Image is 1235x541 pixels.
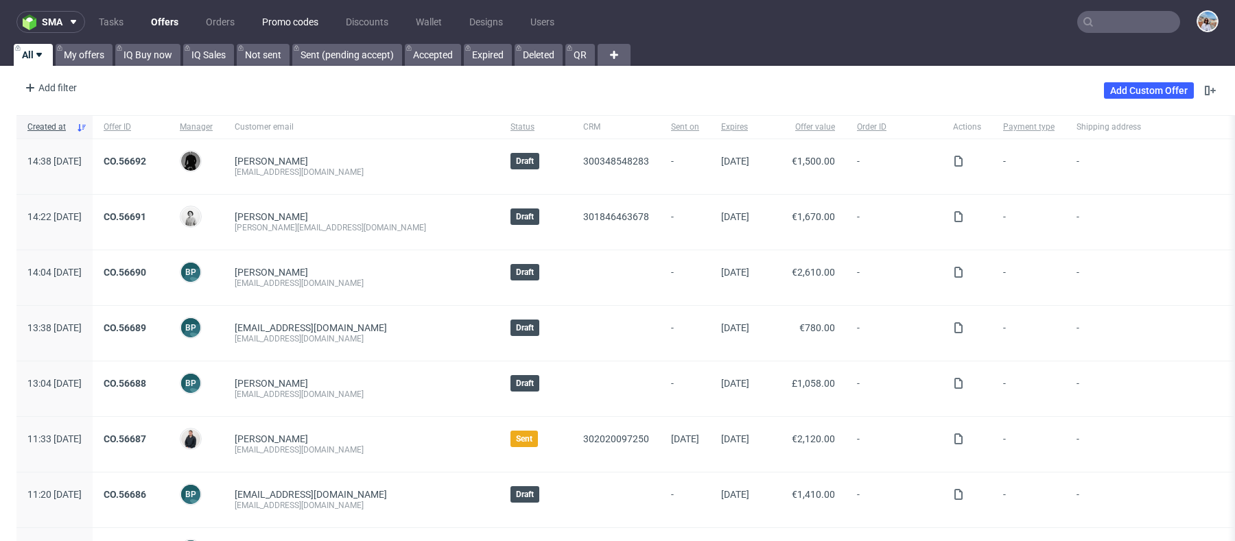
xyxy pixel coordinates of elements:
[42,17,62,27] span: sma
[27,156,82,167] span: 14:38 [DATE]
[16,11,85,33] button: sma
[857,121,931,133] span: Order ID
[516,322,534,333] span: Draft
[104,489,146,500] a: CO.56686
[181,318,200,337] figcaption: BP
[721,322,749,333] span: [DATE]
[857,322,931,344] span: -
[516,433,532,444] span: Sent
[1104,82,1194,99] a: Add Custom Offer
[235,378,308,389] a: [PERSON_NAME]
[180,121,213,133] span: Manager
[792,267,835,278] span: €2,610.00
[857,489,931,511] span: -
[792,433,835,444] span: €2,120.00
[104,211,146,222] a: CO.56691
[721,267,749,278] span: [DATE]
[27,211,82,222] span: 14:22 [DATE]
[235,156,308,167] a: [PERSON_NAME]
[181,263,200,282] figcaption: BP
[721,156,749,167] span: [DATE]
[115,44,180,66] a: IQ Buy now
[181,152,200,171] img: Dawid Urbanowicz
[671,156,699,178] span: -
[235,333,489,344] div: [EMAIL_ADDRESS][DOMAIN_NAME]
[799,322,835,333] span: €780.00
[27,322,82,333] span: 13:38 [DATE]
[235,167,489,178] div: [EMAIL_ADDRESS][DOMAIN_NAME]
[27,489,82,500] span: 11:20 [DATE]
[254,11,327,33] a: Promo codes
[792,489,835,500] span: €1,410.00
[671,121,699,133] span: Sent on
[857,211,931,233] span: -
[792,156,835,167] span: €1,500.00
[104,322,146,333] a: CO.56689
[565,44,595,66] a: QR
[464,44,512,66] a: Expired
[235,433,308,444] a: [PERSON_NAME]
[792,378,835,389] span: £1,058.00
[671,267,699,289] span: -
[721,121,749,133] span: Expires
[516,267,534,278] span: Draft
[857,378,931,400] span: -
[181,485,200,504] figcaption: BP
[198,11,243,33] a: Orders
[181,429,200,448] img: Adrian Margula
[671,433,699,444] span: [DATE]
[292,44,402,66] a: Sent (pending accept)
[1003,267,1055,289] span: -
[583,211,649,222] a: 301846463678
[56,44,113,66] a: My offers
[104,378,146,389] a: CO.56688
[1003,378,1055,400] span: -
[1003,211,1055,233] span: -
[235,211,308,222] a: [PERSON_NAME]
[235,322,387,333] span: [EMAIL_ADDRESS][DOMAIN_NAME]
[91,11,132,33] a: Tasks
[235,267,308,278] a: [PERSON_NAME]
[671,211,699,233] span: -
[721,489,749,500] span: [DATE]
[408,11,450,33] a: Wallet
[510,121,561,133] span: Status
[338,11,397,33] a: Discounts
[235,444,489,455] div: [EMAIL_ADDRESS][DOMAIN_NAME]
[857,433,931,455] span: -
[235,500,489,511] div: [EMAIL_ADDRESS][DOMAIN_NAME]
[953,121,981,133] span: Actions
[515,44,563,66] a: Deleted
[516,211,534,222] span: Draft
[522,11,563,33] a: Users
[1003,489,1055,511] span: -
[27,121,71,133] span: Created at
[461,11,511,33] a: Designs
[721,378,749,389] span: [DATE]
[1003,156,1055,178] span: -
[1003,121,1055,133] span: Payment type
[143,11,187,33] a: Offers
[857,156,931,178] span: -
[27,267,82,278] span: 14:04 [DATE]
[181,374,200,393] figcaption: BP
[104,156,146,167] a: CO.56692
[14,44,53,66] a: All
[183,44,234,66] a: IQ Sales
[516,156,534,167] span: Draft
[1003,433,1055,455] span: -
[671,378,699,400] span: -
[235,121,489,133] span: Customer email
[181,207,200,226] img: Dudek Mariola
[516,378,534,389] span: Draft
[857,267,931,289] span: -
[23,14,42,30] img: logo
[27,378,82,389] span: 13:04 [DATE]
[104,433,146,444] a: CO.56687
[792,211,835,222] span: €1,670.00
[235,222,489,233] div: [PERSON_NAME][EMAIL_ADDRESS][DOMAIN_NAME]
[104,267,146,278] a: CO.56690
[27,433,82,444] span: 11:33 [DATE]
[516,489,534,500] span: Draft
[583,121,649,133] span: CRM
